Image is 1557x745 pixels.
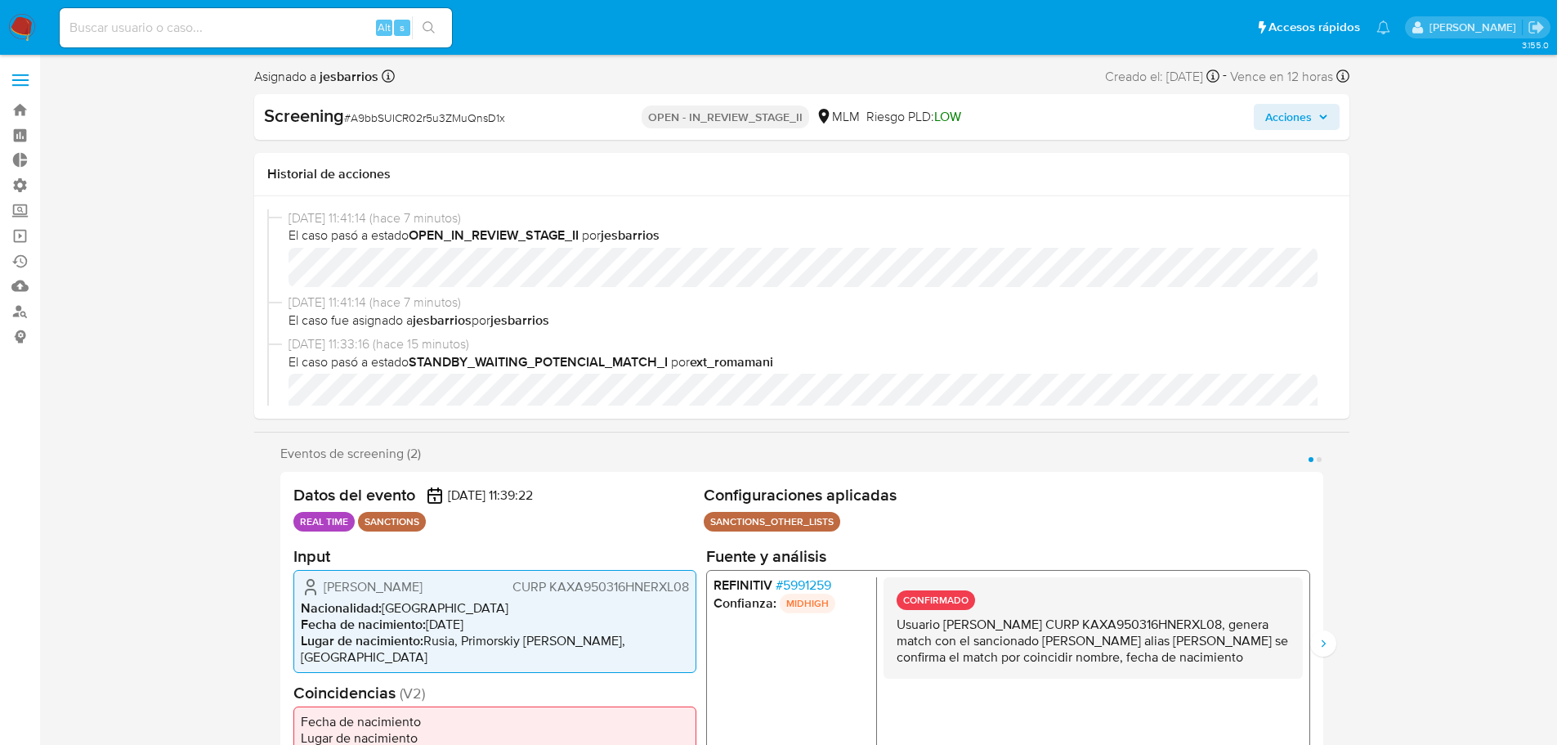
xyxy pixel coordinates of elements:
input: Buscar usuario o caso... [60,17,452,38]
b: jesbarrios [316,67,378,86]
span: - [1223,65,1227,88]
b: STANDBY_WAITING_POTENCIAL_MATCH_I [409,352,668,371]
div: MLM [816,108,860,126]
button: search-icon [412,16,445,39]
span: El caso pasó a estado por [289,353,1330,371]
span: [DATE] 11:41:14 (hace 7 minutos) [289,294,1330,312]
h1: Historial de acciones [267,166,1336,182]
b: Screening [264,102,344,128]
div: Creado el: [DATE] [1105,65,1219,88]
b: jesbarrios [601,226,660,245]
span: LOW [934,107,961,126]
a: Salir [1528,19,1545,36]
span: El caso pasó a estado por [289,227,1330,245]
b: jesbarrios [490,311,549,330]
p: OPEN - IN_REVIEW_STAGE_II [642,105,809,128]
span: [DATE] 11:33:16 (hace 15 minutos) [289,335,1330,353]
b: jesbarrios [413,311,472,330]
span: s [400,20,405,35]
span: El caso fue asignado a por [289,312,1330,330]
b: ext_romamani [690,352,773,371]
b: OPEN_IN_REVIEW_STAGE_II [409,226,579,245]
span: # A9bbSUICR02r5u3ZMuQnsD1x [344,110,505,126]
span: Alt [378,20,391,35]
span: Riesgo PLD: [866,108,961,126]
span: Asignado a [254,68,378,86]
p: nicolas.tyrkiel@mercadolibre.com [1429,20,1522,35]
span: Accesos rápidos [1268,19,1360,36]
span: [DATE] 11:41:14 (hace 7 minutos) [289,209,1330,227]
button: Acciones [1254,104,1340,130]
span: Acciones [1265,104,1312,130]
span: Vence en 12 horas [1230,68,1333,86]
a: Notificaciones [1376,20,1390,34]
